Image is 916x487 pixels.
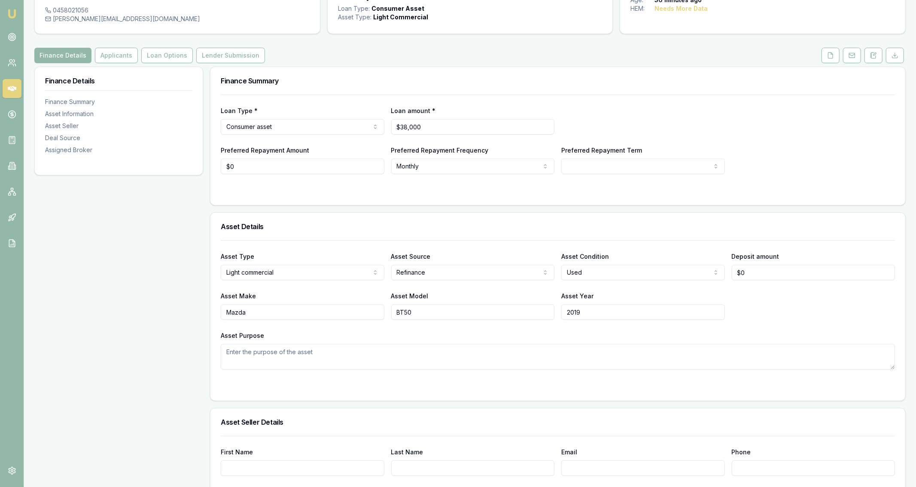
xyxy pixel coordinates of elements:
label: Preferred Repayment Amount [221,147,309,154]
h3: Finance Summary [221,77,895,84]
div: Needs More Data [654,4,708,13]
input: $ [221,159,384,174]
input: $ [391,119,555,135]
div: Assigned Broker [45,146,192,154]
button: Finance Details [34,48,91,63]
label: Preferred Repayment Term [561,147,642,154]
div: Light Commercial [373,13,428,21]
h3: Asset Details [221,223,895,230]
div: Asset Type : [338,13,371,21]
a: Finance Details [34,48,93,63]
div: Consumer Asset [371,4,424,13]
div: Finance Summary [45,98,192,106]
label: Asset Purpose [221,332,264,339]
label: Email [561,448,577,456]
label: Deposit amount [732,253,779,260]
a: Lender Submission [195,48,267,63]
label: Asset Source [391,253,431,260]
a: Applicants [93,48,140,63]
label: Loan Type * [221,107,258,114]
a: Loan Options [140,48,195,63]
label: Asset Year [561,292,593,300]
div: HEM: [630,4,654,13]
label: Last Name [391,448,423,456]
label: Loan amount * [391,107,436,114]
button: Applicants [95,48,138,63]
button: Loan Options [141,48,193,63]
div: Loan Type: [338,4,370,13]
label: Phone [732,448,751,456]
label: Asset Condition [561,253,609,260]
label: First Name [221,448,253,456]
h3: Finance Details [45,77,192,84]
div: Asset Seller [45,122,192,130]
label: Asset Make [221,292,256,300]
input: $ [732,265,895,280]
div: Asset Information [45,110,192,118]
div: 0458021056 [45,6,310,15]
div: Deal Source [45,134,192,142]
img: emu-icon-u.png [7,9,17,19]
label: Preferred Repayment Frequency [391,147,489,154]
button: Lender Submission [196,48,265,63]
div: [PERSON_NAME][EMAIL_ADDRESS][DOMAIN_NAME] [45,15,310,23]
label: Asset Type [221,253,254,260]
label: Asset Model [391,292,429,300]
h3: Asset Seller Details [221,419,895,426]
